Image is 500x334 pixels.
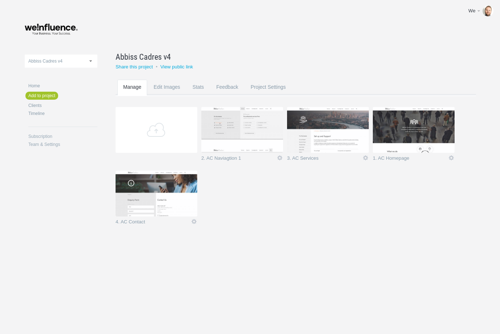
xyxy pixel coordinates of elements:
a: Edit Images [148,80,186,108]
span: Abbiss Cadres v4 [116,51,171,63]
a: Manage [117,80,147,108]
a: 4. AC Contact [116,219,191,227]
img: 7b1ef1b615332137ef9ce9dee3017c41 [483,5,493,16]
img: weinfluence-logo_20200213040228.png [25,24,78,35]
a: Stats [187,80,210,108]
a: Icon [277,155,283,161]
a: Clients [28,103,97,108]
img: weinfluence_m6acen_thumb.jpg [287,107,369,153]
a: Project Settings [245,80,292,108]
a: Icon [362,155,369,161]
img: weinfluence_x6jrie_thumb.jpg [201,107,283,153]
small: • [156,64,158,69]
a: Icon [191,218,197,225]
a: Feedback [210,80,244,108]
a: Home [28,84,97,88]
a: We [463,4,496,18]
img: weinfluence_px3art_thumb.jpg [373,107,455,153]
a: View public link [160,64,193,69]
a: 1. AC Homepage [373,156,448,163]
a: Share this project [116,64,153,69]
a: 3. AC Services [287,156,362,163]
span: Abbiss Cadres v4 [28,59,62,64]
a: Icon [448,155,455,161]
img: weinfluence_l414ea_thumb.jpg [116,171,197,216]
a: Add to project [25,92,58,100]
a: Add [116,107,197,153]
a: Subscription [28,134,97,139]
a: Timeline [28,111,97,116]
a: Abbiss Cadres v4 [116,51,458,63]
div: We [468,7,476,15]
a: Team & Settings [28,142,97,147]
a: 2. AC Naviagtion 1 [201,156,277,163]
